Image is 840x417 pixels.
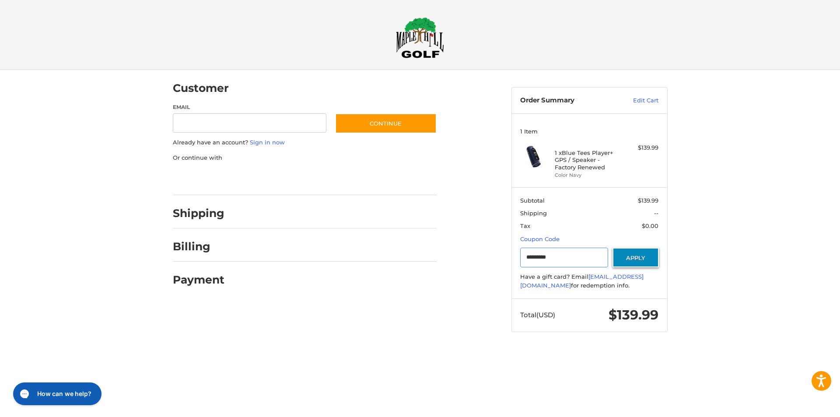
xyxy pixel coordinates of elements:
[654,210,658,217] span: --
[318,171,384,186] iframe: PayPal-venmo
[624,144,658,152] div: $139.99
[609,307,658,323] span: $139.99
[173,240,224,253] h2: Billing
[612,248,659,267] button: Apply
[173,103,327,111] label: Email
[520,273,658,290] div: Have a gift card? Email for redemption info.
[768,393,840,417] iframe: Google Customer Reviews
[173,138,437,147] p: Already have an account?
[520,128,658,135] h3: 1 Item
[9,379,104,408] iframe: Gorgias live chat messenger
[520,235,560,242] a: Coupon Code
[642,222,658,229] span: $0.00
[520,210,547,217] span: Shipping
[244,171,310,186] iframe: PayPal-paylater
[614,96,658,105] a: Edit Cart
[555,172,622,179] li: Color Navy
[520,248,608,267] input: Gift Certificate or Coupon Code
[555,149,622,171] h4: 1 x Blue Tees Player+ GPS / Speaker - Factory Renewed
[170,171,235,186] iframe: PayPal-paypal
[520,222,530,229] span: Tax
[173,154,437,162] p: Or continue with
[173,207,224,220] h2: Shipping
[396,17,444,58] img: Maple Hill Golf
[250,139,285,146] a: Sign in now
[335,113,437,133] button: Continue
[173,273,224,287] h2: Payment
[638,197,658,204] span: $139.99
[520,311,555,319] span: Total (USD)
[173,81,229,95] h2: Customer
[520,273,644,289] a: [EMAIL_ADDRESS][DOMAIN_NAME]
[520,96,614,105] h3: Order Summary
[520,197,545,204] span: Subtotal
